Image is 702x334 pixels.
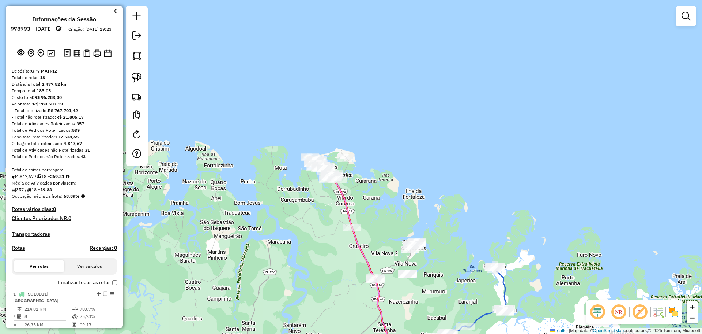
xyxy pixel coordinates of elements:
[399,271,417,278] div: Atividade não roteirizada - BAR E RESTAURANTE DA
[37,174,41,179] i: Total de rotas
[12,206,117,212] h4: Rotas vários dias:
[40,75,45,80] strong: 18
[12,173,117,180] div: 4.847,67 / 18 =
[12,188,16,192] i: Total de Atividades
[81,194,85,198] em: Média calculada utilizando a maior ocupação (%Peso ou %Cubagem) de cada rota da sessão. Rotas cro...
[12,215,117,222] h4: Clientes Priorizados NR:
[72,314,78,319] i: % de utilização da cubagem
[76,121,84,126] strong: 357
[113,7,117,15] a: Clique aqui para minimizar o painel
[631,303,649,321] span: Exibir rótulo
[53,206,56,212] strong: 0
[403,241,421,249] div: Atividade não roteirizada - MERC MICHEL SOUZA
[405,242,423,250] div: Atividade não roteirizada - QUIOSQUE DO BALADA
[31,68,57,74] strong: GP7 MATRIZ
[12,127,117,134] div: Total de Pedidos Roteirizados:
[129,108,144,124] a: Criar modelo
[82,48,92,59] button: Visualizar Romaneio
[129,9,144,25] a: Nova sessão e pesquisa
[589,303,606,321] span: Ocultar deslocamento
[72,48,82,58] button: Visualizar relatório de Roteirização
[12,231,117,237] h4: Transportadoras
[12,147,117,153] div: Total de Atividades não Roteirizadas:
[687,301,698,312] a: Zoom in
[102,48,113,59] button: Disponibilidade de veículos
[17,314,22,319] i: Total de Atividades
[16,47,26,59] button: Exibir sessão original
[72,307,78,311] i: % de utilização do peso
[55,134,79,140] strong: 132.538,65
[12,81,117,88] div: Distância Total:
[12,120,117,127] div: Total de Atividades Roteirizadas:
[50,174,64,179] strong: 269,31
[72,323,76,327] i: Tempo total em rota
[401,246,419,253] div: Atividade não roteirizada - BAR UNIaO
[12,140,117,147] div: Cubagem total roteirizado:
[12,186,117,193] div: 357 / 18 =
[690,313,695,322] span: −
[129,89,145,105] a: Criar rota
[408,239,426,246] div: Atividade não roteirizada - DEPOSITO DA PASSARIN
[337,154,355,162] div: Atividade não roteirizada - CONVENIENCIA DO SAL
[68,215,71,222] strong: 0
[24,321,72,329] td: 26,75 KM
[79,313,114,320] td: 75,73%
[92,48,102,59] button: Imprimir Rotas
[64,260,115,272] button: Ver veículos
[407,239,425,246] div: Atividade não roteirizada - CHAPA E BREJA
[65,26,114,33] div: Criação: [DATE] 19:23
[56,114,84,120] strong: R$ 21.806,17
[687,312,698,323] a: Zoom out
[37,88,51,93] strong: 185:05
[550,328,568,333] a: Leaflet
[58,279,117,286] label: Finalizar todas as rotas
[80,154,86,159] strong: 43
[62,48,72,59] button: Logs desbloquear sessão
[668,306,679,318] img: Exibir/Ocultar setores
[12,167,117,173] div: Total de caixas por viagem:
[652,306,664,318] img: Fluxo de ruas
[12,107,117,114] div: - Total roteirizado:
[679,9,693,23] a: Exibir filtros
[13,313,17,320] td: /
[13,291,58,303] span: 1 -
[132,73,142,83] img: Selecionar atividades - laço
[398,270,416,278] div: Atividade não roteirizada - BAR DO MAR
[56,26,62,31] em: Alterar nome da sessão
[12,114,117,120] div: - Total não roteirizado:
[40,187,52,192] strong: 19,83
[593,328,624,333] a: OpenStreetMap
[129,127,144,144] a: Reroteirizar Sessão
[79,321,114,329] td: 09:17
[11,26,53,32] h6: 978793 - [DATE]
[12,174,16,179] i: Cubagem total roteirizado
[103,292,107,296] em: Finalizar rota
[85,147,90,153] strong: 31
[33,101,63,107] strong: R$ 789.507,59
[12,68,117,74] div: Depósito:
[64,141,82,146] strong: 4.847,67
[110,292,114,296] em: Opções
[12,153,117,160] div: Total de Pedidos não Roteirizados:
[66,174,69,179] i: Meta Caixas/viagem: 220,00 Diferença: 49,31
[17,307,22,311] i: Distância Total
[26,48,36,59] button: Centralizar mapa no depósito ou ponto de apoio
[569,328,570,333] span: |
[33,16,96,23] h4: Informações da Sessão
[42,81,68,87] strong: 2.477,52 km
[12,94,117,101] div: Custo total:
[132,51,142,61] img: Selecionar atividades - polígono
[24,313,72,320] td: 8
[79,305,114,313] td: 70,07%
[12,101,117,107] div: Valor total:
[14,260,64,272] button: Ver rotas
[27,188,31,192] i: Total de rotas
[46,48,56,58] button: Otimizar todas as rotas
[129,28,144,45] a: Exportar sessão
[34,94,62,100] strong: R$ 96.283,00
[12,88,117,94] div: Tempo total:
[408,240,426,247] div: Atividade não roteirizada - IG MERCADO
[36,48,46,59] button: Adicionar Atividades
[610,303,627,321] span: Ocultar NR
[408,238,426,246] div: Atividade não roteirizada - MIRANTE DA ORLA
